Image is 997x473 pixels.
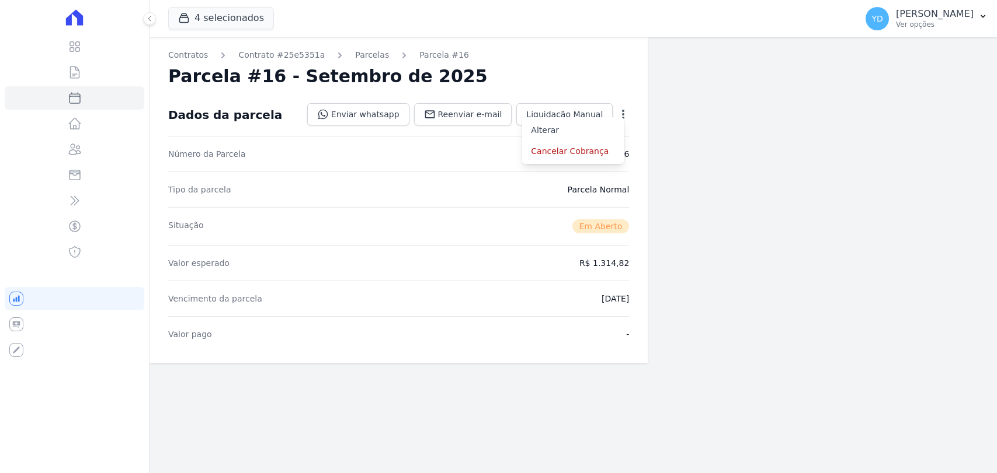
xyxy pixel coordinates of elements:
dd: R$ 1.314,82 [579,257,629,269]
dd: - [626,328,629,340]
a: Parcela #16 [419,49,469,61]
span: Em Aberto [572,219,630,233]
span: Liquidação Manual [526,108,603,120]
a: Parcelas [355,49,389,61]
a: Contratos [168,49,208,61]
dt: Número da Parcela [168,148,246,160]
a: Alterar [522,120,624,141]
nav: Breadcrumb [168,49,629,61]
p: [PERSON_NAME] [896,8,974,20]
a: Reenviar e-mail [414,103,512,125]
dd: [DATE] [602,293,629,304]
dt: Situação [168,219,204,233]
a: Contrato #25e5351a [238,49,325,61]
div: Dados da parcela [168,108,282,122]
a: Enviar whatsapp [307,103,409,125]
h2: Parcela #16 - Setembro de 2025 [168,66,488,87]
p: Ver opções [896,20,974,29]
dt: Vencimento da parcela [168,293,262,304]
dt: Valor pago [168,328,212,340]
a: Liquidação Manual [516,103,613,125]
button: YD [PERSON_NAME] Ver opções [856,2,997,35]
dt: Valor esperado [168,257,230,269]
button: 4 selecionados [168,7,274,29]
dd: Parcela Normal [568,184,630,195]
span: YD [871,15,883,23]
a: Cancelar Cobrança [522,141,624,162]
dt: Tipo da parcela [168,184,231,195]
span: Reenviar e-mail [438,108,502,120]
